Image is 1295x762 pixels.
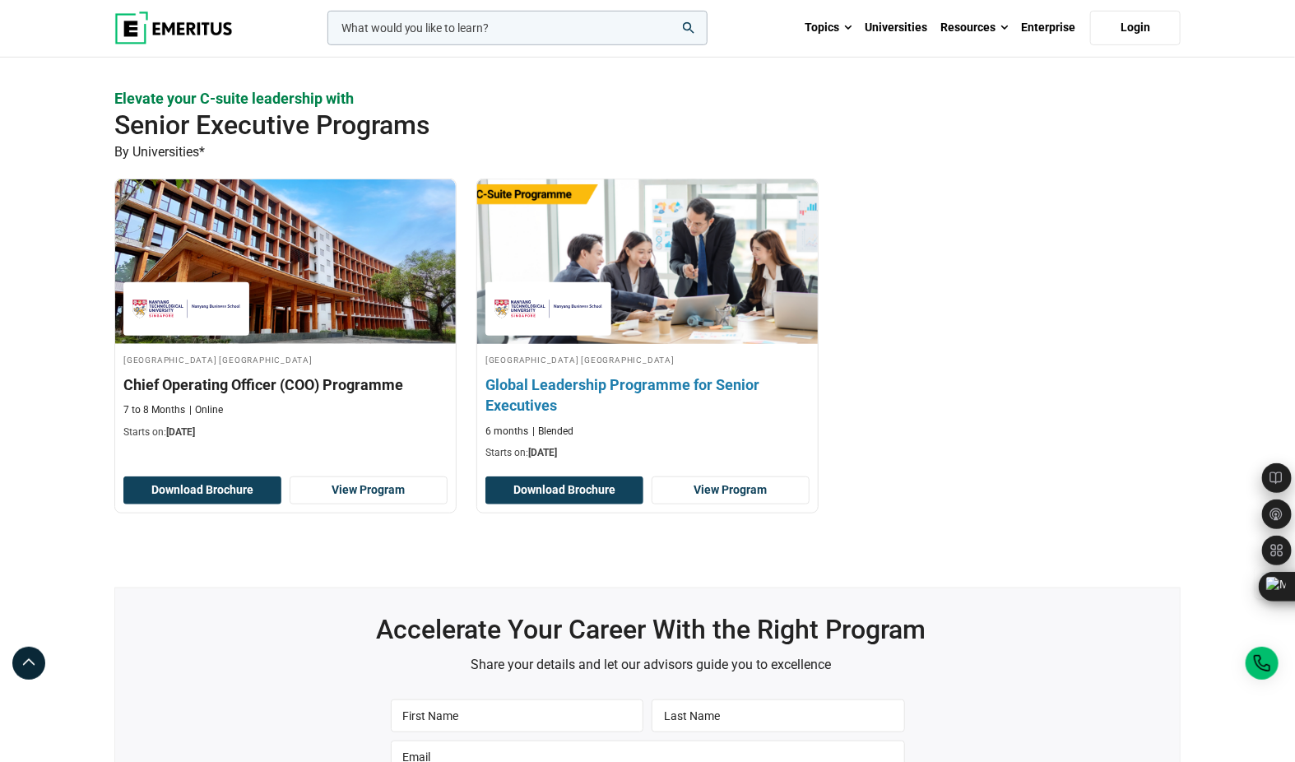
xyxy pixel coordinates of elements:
[130,613,1172,646] h2: Accelerate Your Career With the Right Program
[485,425,528,439] p: 6 months
[189,403,223,417] p: Online
[652,476,810,504] a: View Program
[114,109,1074,142] h2: Senior Executive Programs
[327,11,708,45] input: woocommerce-product-search-field-0
[528,447,557,458] span: [DATE]
[494,290,603,328] img: Nanyang Technological University Nanyang Business School
[123,374,448,395] h3: Chief Operating Officer (COO) Programme
[485,352,810,366] h4: [GEOGRAPHIC_DATA] [GEOGRAPHIC_DATA]
[460,171,834,352] img: Global Leadership Programme for Senior Executives | Online Leadership Course
[123,403,185,417] p: 7 to 8 Months
[652,699,905,732] input: Last Name
[114,88,1181,109] p: Elevate your C-suite leadership with
[1090,11,1181,45] a: Login
[130,654,1172,676] p: Share your details and let our advisors guide you to excellence
[290,476,448,504] a: View Program
[114,142,1181,163] p: By Universities*
[115,179,456,344] img: Chief Operating Officer (COO) Programme | Online Leadership Course
[123,352,448,366] h4: [GEOGRAPHIC_DATA] [GEOGRAPHIC_DATA]
[485,476,643,504] button: Download Brochure
[485,446,810,460] p: Starts on:
[132,290,241,328] img: Nanyang Technological University Nanyang Business School
[485,374,810,416] h3: Global Leadership Programme for Senior Executives
[115,179,456,448] a: Leadership Course by Nanyang Technological University Nanyang Business School - September 29, 202...
[391,699,644,732] input: First Name
[166,426,195,438] span: [DATE]
[123,476,281,504] button: Download Brochure
[532,425,573,439] p: Blended
[477,179,818,468] a: Leadership Course by Nanyang Technological University Nanyang Business School - December 24, 2025...
[123,425,448,439] p: Starts on:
